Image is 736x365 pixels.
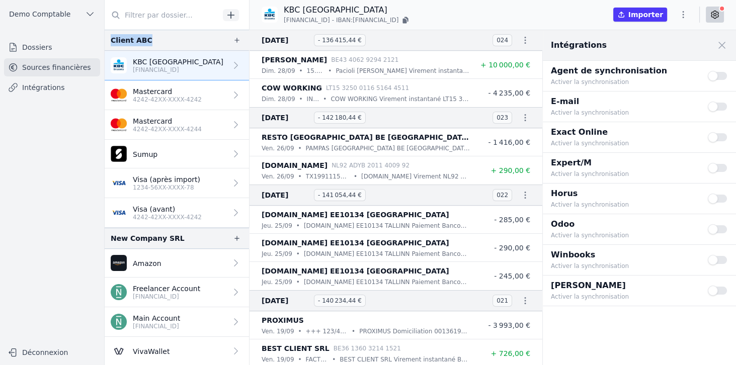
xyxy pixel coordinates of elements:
div: • [354,171,357,181]
p: [PERSON_NAME] [262,54,327,66]
p: dim. 28/09 [262,66,295,76]
p: 4242-42XX-XXXX-4242 [133,96,202,104]
p: ven. 26/09 [262,143,294,153]
p: KBC [GEOGRAPHIC_DATA] [133,57,223,67]
p: Mastercard [133,86,202,97]
span: - 141 054,44 € [314,189,366,201]
span: - 142 180,44 € [314,112,366,124]
p: 4242-42XX-XXXX-4242 [133,213,202,221]
p: [DOMAIN_NAME] EE10134 [GEOGRAPHIC_DATA] [262,265,449,277]
img: n26.png [111,314,127,330]
div: • [298,143,301,153]
p: VivaWallet [133,346,170,356]
img: KBC_BRUSSELS_KREDBEBB.png [262,7,278,23]
span: + 290,00 € [490,166,530,174]
p: Pacioli [PERSON_NAME] Virement instantané BE41 2135 9249 3540 BIC: [SWIFT_CODE] 15.01 heures [336,66,470,76]
p: BEST CLIENT SRL [262,342,330,354]
span: 022 [493,189,512,201]
p: jeu. 25/09 [262,221,292,231]
div: • [298,171,301,181]
span: 021 [493,295,512,307]
p: Amazon [133,258,161,268]
a: Mastercard 4242-42XX-XXXX-4244 [105,110,249,140]
p: BE43 4062 9294 2121 [331,55,398,65]
button: Demo Comptable [4,6,100,22]
p: PAMPAS [GEOGRAPHIC_DATA] BE [GEOGRAPHIC_DATA] Paiement Maestro par Carte de débit KBC [GEOGRAPHIC... [306,143,470,153]
p: PROXIMUS [262,314,304,326]
img: Amazon.png [111,255,127,271]
img: visa.png [111,205,127,221]
span: - 245,00 € [494,272,530,280]
div: • [299,94,302,104]
p: PROXIMUS Domiciliation 0013619426 B011939051 001505316446 [359,326,470,336]
p: 1234-56XX-XXXX-78 [133,184,200,192]
div: • [298,326,301,336]
img: apple-touch-icon-1.png [111,146,127,162]
span: IBAN: [FINANCIAL_ID] [336,16,399,24]
p: Visa (avant) [133,204,202,214]
a: Visa (avant) 4242-42XX-XXXX-4242 [105,198,249,228]
a: KBC [GEOGRAPHIC_DATA] [FINANCIAL_ID] [105,51,249,80]
img: imageedit_2_6530439554.png [111,117,127,133]
p: 4242-42XX-XXXX-4244 [133,125,202,133]
div: • [296,277,300,287]
p: [FINANCIAL_ID] [133,293,200,301]
p: Horus [551,188,696,200]
a: Visa (après import) 1234-56XX-XXXX-78 [105,168,249,198]
div: • [352,326,355,336]
p: RESTO [GEOGRAPHIC_DATA] BE [GEOGRAPHIC_DATA] [262,131,470,143]
span: [DATE] [262,112,310,124]
p: Activer la synchronisation [551,169,696,179]
a: Amazon [105,249,249,278]
p: Expert/M [551,157,696,169]
p: TX1991115050XT REFUND [DOMAIN_NAME][URL] [306,171,350,181]
div: • [328,66,332,76]
span: - 3 993,00 € [488,321,530,329]
span: + 726,00 € [490,349,530,357]
p: [FINANCIAL_ID] [133,66,223,74]
span: [DATE] [262,295,310,307]
p: Visa (après import) [133,174,200,185]
img: KBC_BRUSSELS_KREDBEBB.png [111,57,127,73]
span: 024 [493,34,512,46]
p: Exact Online [551,126,696,138]
div: • [298,354,301,364]
p: Activer la synchronisation [551,108,696,118]
span: [DATE] [262,34,310,46]
p: Freelancer Account [133,284,200,294]
p: BE36 1360 3214 1521 [334,343,401,353]
p: Activer la synchronisation [551,200,696,210]
p: Odoo [551,218,696,230]
p: [DOMAIN_NAME] EE10134 [GEOGRAPHIC_DATA] [262,209,449,221]
p: [DOMAIN_NAME] EE10134 TALLINN Paiement Bancontact par Carte de débit KBC [GEOGRAPHIC_DATA] [DATE]... [304,277,470,287]
div: New Company SRL [111,232,185,244]
span: - 4 235,00 € [488,89,530,97]
span: - 136 415,44 € [314,34,366,46]
span: Demo Comptable [9,9,70,19]
p: [FINANCIAL_ID] [133,322,180,330]
p: Main Account [133,313,180,323]
p: FACTURE 2025- 022 [306,354,329,364]
p: NL92 ADYB 2011 4009 92 [332,160,410,170]
span: [DATE] [262,189,310,201]
p: jeu. 25/09 [262,277,292,287]
p: jeu. 25/09 [262,249,292,259]
p: INV-2025122 [307,94,319,104]
div: • [332,354,336,364]
p: Activer la synchronisation [551,292,696,302]
p: Activer la synchronisation [551,138,696,148]
p: [PERSON_NAME] [551,280,696,292]
h2: Intégrations [551,39,607,51]
p: Activer la synchronisation [551,77,696,87]
a: Dossiers [4,38,100,56]
p: Winbooks [551,249,696,261]
p: ven. 19/09 [262,354,294,364]
p: BEST CLIENT SRL Virement instantané BE36 1360 3214 1521 BIC: [SWIFT_CODE] FACTURE 2025- 022 01.01... [340,354,470,364]
span: - 1 416,00 € [488,138,530,146]
p: dim. 28/09 [262,94,295,104]
a: Main Account [FINANCIAL_ID] [105,307,249,337]
span: [FINANCIAL_ID] [284,16,330,24]
a: Sources financières [4,58,100,76]
p: [DOMAIN_NAME] [262,159,328,171]
p: Sumup [133,149,157,159]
